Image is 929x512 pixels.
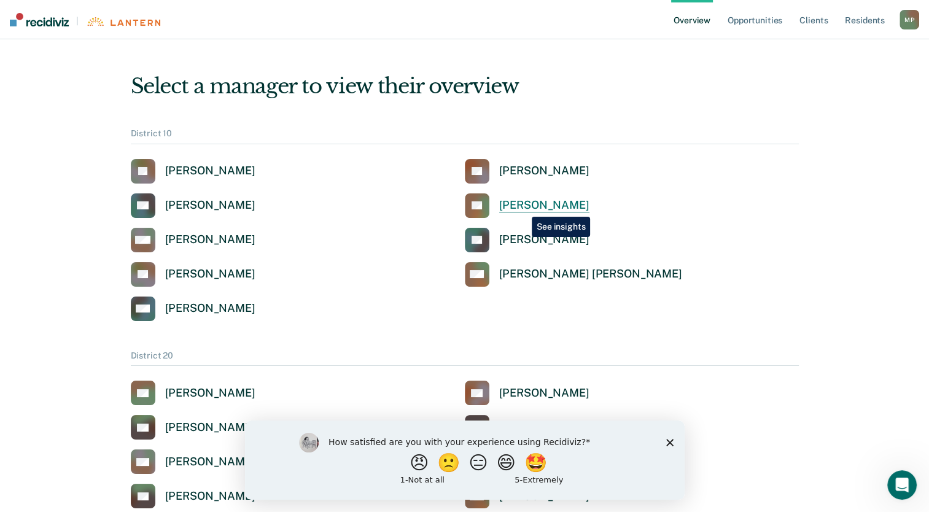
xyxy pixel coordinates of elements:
a: [PERSON_NAME] [131,193,255,218]
div: District 20 [131,351,799,367]
div: [PERSON_NAME] [165,198,255,212]
img: Lantern [86,17,160,26]
a: [PERSON_NAME] [131,484,255,508]
a: [PERSON_NAME] [131,262,255,287]
a: [PERSON_NAME] [131,297,255,321]
a: [PERSON_NAME] [465,381,589,405]
div: [PERSON_NAME] [165,421,255,435]
div: [PERSON_NAME] [165,489,255,503]
a: [PERSON_NAME] [131,415,255,440]
a: [PERSON_NAME] [131,228,255,252]
div: [PERSON_NAME] [165,301,255,316]
img: Recidiviz [10,13,69,26]
div: [PERSON_NAME] [165,386,255,400]
div: [PERSON_NAME] [499,164,589,178]
div: District 10 [131,128,799,144]
div: M P [900,10,919,29]
span: | [69,16,86,26]
div: Select a manager to view their overview [131,74,799,99]
div: [PERSON_NAME] [499,198,589,212]
iframe: Survey by Kim from Recidiviz [245,421,685,500]
a: [PERSON_NAME] [131,381,255,405]
div: [PERSON_NAME] [165,267,255,281]
button: MP [900,10,919,29]
div: [PERSON_NAME] [499,386,589,400]
iframe: Intercom live chat [887,470,917,500]
a: [PERSON_NAME] [465,415,589,440]
div: [PERSON_NAME] [499,233,589,247]
div: [PERSON_NAME] [165,164,255,178]
div: [PERSON_NAME] [165,455,255,469]
a: [PERSON_NAME] [PERSON_NAME] [465,262,682,287]
a: [PERSON_NAME] [131,159,255,184]
a: [PERSON_NAME] [465,228,589,252]
a: [PERSON_NAME] [465,193,589,218]
a: | [10,13,160,26]
div: [PERSON_NAME] [PERSON_NAME] [499,267,682,281]
a: [PERSON_NAME] [131,449,255,474]
div: [PERSON_NAME] [165,233,255,247]
a: [PERSON_NAME] [465,159,589,184]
